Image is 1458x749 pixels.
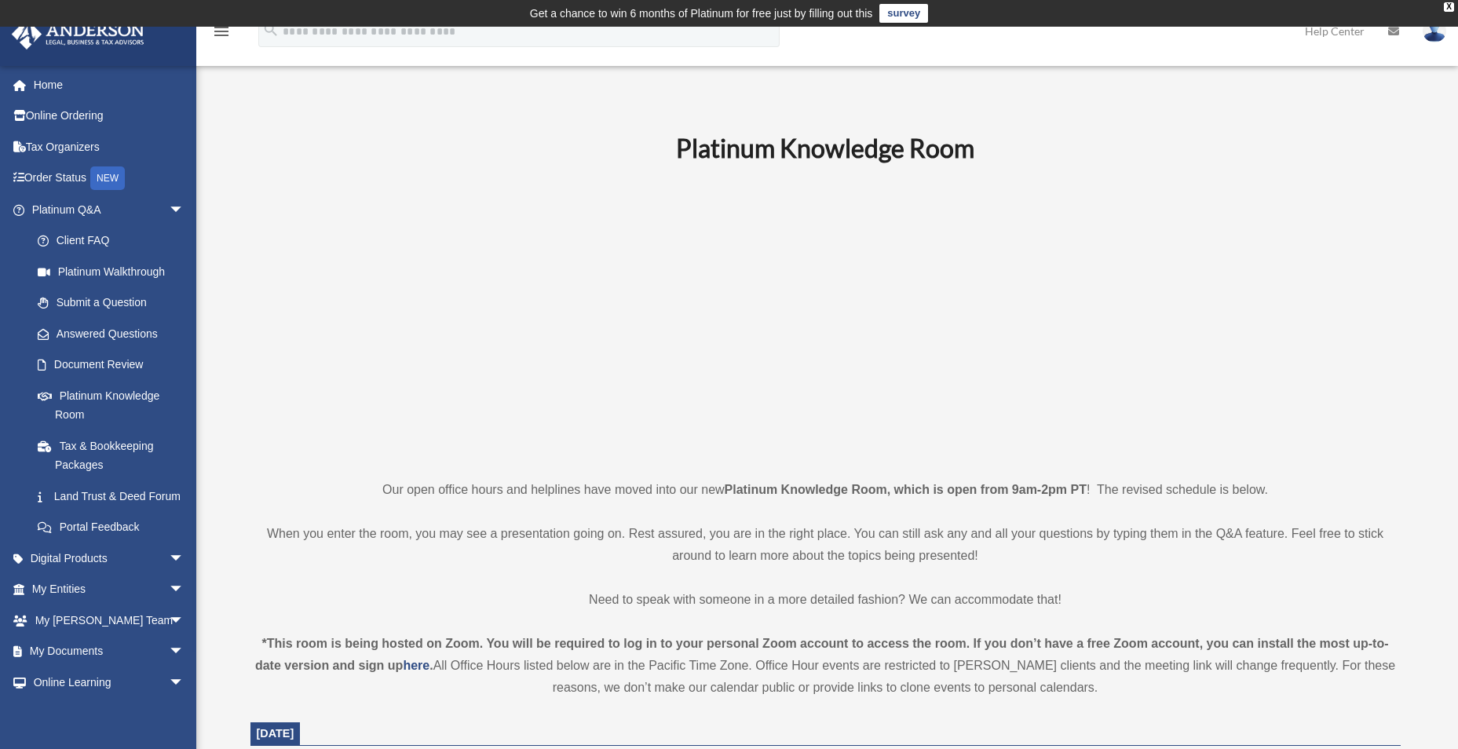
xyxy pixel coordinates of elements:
a: Land Trust & Deed Forum [22,480,208,512]
p: When you enter the room, you may see a presentation going on. Rest assured, you are in the right ... [250,523,1401,567]
div: close [1444,2,1454,12]
span: arrow_drop_down [169,543,200,575]
strong: . [429,659,433,672]
a: Online Ordering [11,100,208,132]
b: Platinum Knowledge Room [676,133,974,163]
a: Platinum Q&Aarrow_drop_down [11,194,208,225]
a: menu [212,27,231,41]
i: search [262,21,280,38]
div: All Office Hours listed below are in the Pacific Time Zone. Office Hour events are restricted to ... [250,633,1401,699]
a: Client FAQ [22,225,208,257]
img: Anderson Advisors Platinum Portal [7,19,149,49]
a: Answered Questions [22,318,208,349]
span: arrow_drop_down [169,194,200,226]
strong: Platinum Knowledge Room, which is open from 9am-2pm PT [725,483,1087,496]
a: Online Learningarrow_drop_down [11,667,208,698]
a: Platinum Knowledge Room [22,380,200,430]
strong: *This room is being hosted on Zoom. You will be required to log in to your personal Zoom account ... [255,637,1389,672]
span: arrow_drop_down [169,667,200,699]
p: Our open office hours and helplines have moved into our new ! The revised schedule is below. [250,479,1401,501]
a: My [PERSON_NAME] Teamarrow_drop_down [11,605,208,636]
a: here [403,659,429,672]
img: User Pic [1423,20,1446,42]
span: [DATE] [257,727,294,740]
span: arrow_drop_down [169,574,200,606]
div: NEW [90,166,125,190]
a: survey [879,4,928,23]
div: Get a chance to win 6 months of Platinum for free just by filling out this [530,4,873,23]
a: Tax & Bookkeeping Packages [22,430,208,480]
a: My Entitiesarrow_drop_down [11,574,208,605]
a: Order StatusNEW [11,163,208,195]
a: Home [11,69,208,100]
a: Digital Productsarrow_drop_down [11,543,208,574]
a: Tax Organizers [11,131,208,163]
a: Submit a Question [22,287,208,319]
a: Platinum Walkthrough [22,256,208,287]
p: Need to speak with someone in a more detailed fashion? We can accommodate that! [250,589,1401,611]
span: arrow_drop_down [169,605,200,637]
span: arrow_drop_down [169,636,200,668]
a: My Documentsarrow_drop_down [11,636,208,667]
a: Portal Feedback [22,512,208,543]
iframe: 231110_Toby_KnowledgeRoom [590,185,1061,450]
a: Document Review [22,349,208,381]
i: menu [212,22,231,41]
